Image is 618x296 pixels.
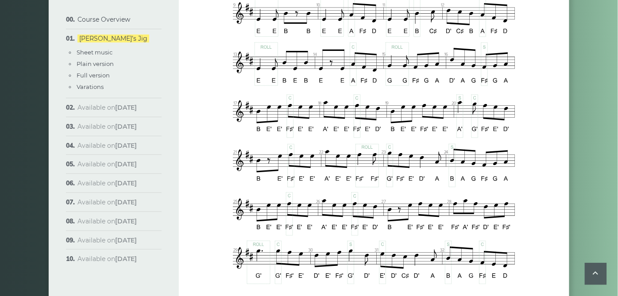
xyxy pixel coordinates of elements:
[77,49,112,56] a: Sheet music
[115,217,137,225] strong: [DATE]
[77,142,137,150] span: Available on
[77,160,137,168] span: Available on
[77,198,137,206] span: Available on
[77,35,149,42] a: [PERSON_NAME]’s Jig
[77,72,110,79] a: Full version
[77,255,137,263] span: Available on
[77,217,137,225] span: Available on
[115,236,137,244] strong: [DATE]
[77,236,137,244] span: Available on
[115,179,137,187] strong: [DATE]
[115,160,137,168] strong: [DATE]
[77,60,114,67] a: Plain version
[77,15,130,23] a: Course Overview
[115,198,137,206] strong: [DATE]
[77,179,137,187] span: Available on
[115,255,137,263] strong: [DATE]
[115,123,137,131] strong: [DATE]
[115,142,137,150] strong: [DATE]
[115,104,137,111] strong: [DATE]
[77,123,137,131] span: Available on
[77,83,104,90] a: Varations
[77,104,137,111] span: Available on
